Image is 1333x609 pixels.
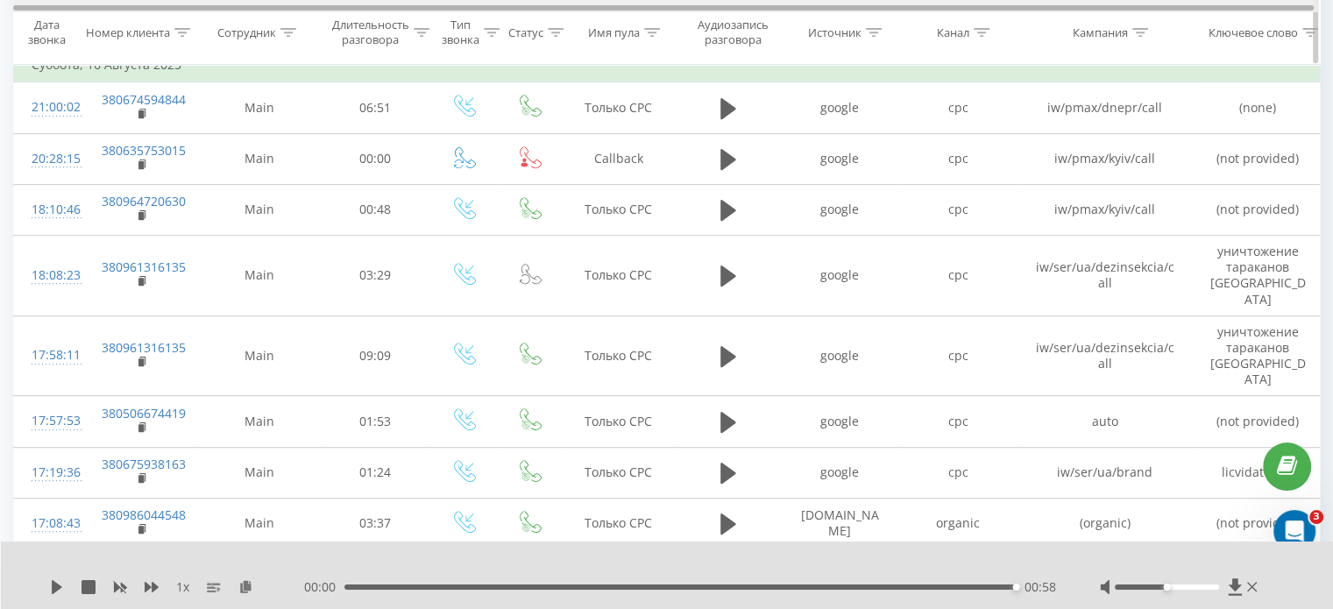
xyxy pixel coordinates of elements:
[14,18,79,48] div: Дата звонка
[1017,315,1193,396] td: iw/ser/ua/dezinsekcia/call
[321,447,430,498] td: 01:24
[899,235,1017,315] td: cpc
[1073,25,1128,40] div: Кампания
[899,396,1017,447] td: cpc
[102,339,186,356] a: 380961316135
[899,315,1017,396] td: cpc
[32,193,67,227] div: 18:10:46
[1273,510,1315,552] iframe: Intercom live chat
[1193,315,1324,396] td: уничтожение тараканов [GEOGRAPHIC_DATA]
[1193,498,1324,549] td: (not provided)
[1017,396,1193,447] td: auto
[32,404,67,438] div: 17:57:53
[781,82,899,133] td: google
[32,338,67,372] div: 17:58:11
[781,235,899,315] td: google
[198,498,321,549] td: Main
[899,133,1017,184] td: cpc
[691,18,776,48] div: Аудиозапись разговора
[321,184,430,235] td: 00:48
[32,90,67,124] div: 21:00:02
[86,25,170,40] div: Номер клиента
[1209,25,1298,40] div: Ключевое слово
[808,25,861,40] div: Источник
[1193,396,1324,447] td: (not provided)
[781,315,899,396] td: google
[102,91,186,108] a: 380674594844
[899,447,1017,498] td: cpc
[562,184,676,235] td: Только СРС
[332,18,409,48] div: Длительность разговора
[899,498,1017,549] td: organic
[102,142,186,159] a: 380635753015
[1193,82,1324,133] td: (none)
[198,315,321,396] td: Main
[781,498,899,549] td: [DOMAIN_NAME]
[1017,498,1193,549] td: (organic)
[899,82,1017,133] td: cpc
[1017,82,1193,133] td: iw/pmax/dnepr/call
[781,133,899,184] td: google
[1017,133,1193,184] td: iw/pmax/kyiv/call
[102,456,186,472] a: 380675938163
[198,447,321,498] td: Main
[198,184,321,235] td: Main
[321,498,430,549] td: 03:37
[304,578,344,596] span: 00:00
[198,235,321,315] td: Main
[32,506,67,541] div: 17:08:43
[899,184,1017,235] td: cpc
[781,184,899,235] td: google
[562,235,676,315] td: Только СРС
[1193,133,1324,184] td: (not provided)
[442,18,479,48] div: Тип звонка
[198,396,321,447] td: Main
[321,235,430,315] td: 03:29
[562,133,676,184] td: Callback
[1025,578,1056,596] span: 00:58
[198,133,321,184] td: Main
[562,315,676,396] td: Только СРС
[102,506,186,523] a: 380986044548
[937,25,969,40] div: Канал
[32,142,67,176] div: 20:28:15
[1163,584,1170,591] div: Accessibility label
[102,405,186,421] a: 380506674419
[1013,584,1020,591] div: Accessibility label
[781,447,899,498] td: google
[1017,184,1193,235] td: iw/pmax/kyiv/call
[176,578,189,596] span: 1 x
[1193,184,1324,235] td: (not provided)
[32,258,67,293] div: 18:08:23
[562,447,676,498] td: Только СРС
[321,315,430,396] td: 09:09
[217,25,276,40] div: Сотрудник
[508,25,543,40] div: Статус
[1309,510,1323,524] span: 3
[321,133,430,184] td: 00:00
[321,396,430,447] td: 01:53
[1193,235,1324,315] td: уничтожение тараканов [GEOGRAPHIC_DATA]
[32,456,67,490] div: 17:19:36
[102,193,186,209] a: 380964720630
[1017,447,1193,498] td: iw/ser/ua/brand
[1017,235,1193,315] td: iw/ser/ua/dezinsekcia/call
[198,82,321,133] td: Main
[102,258,186,275] a: 380961316135
[562,82,676,133] td: Только СРС
[588,25,640,40] div: Имя пула
[562,498,676,549] td: Только СРС
[562,396,676,447] td: Только СРС
[1193,447,1324,498] td: licvidator ua
[321,82,430,133] td: 06:51
[781,396,899,447] td: google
